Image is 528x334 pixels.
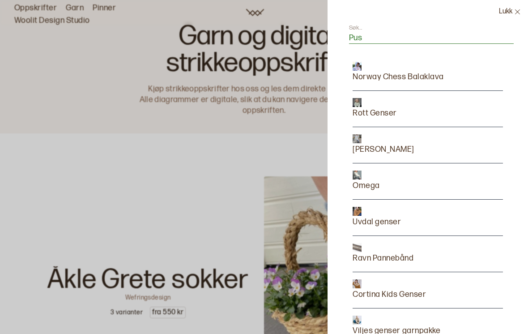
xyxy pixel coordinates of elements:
[353,62,362,71] img: Norway Chess Balaklava
[349,24,362,32] label: Søk...
[353,98,362,107] img: Rott Genser
[353,71,444,83] p: Norway Chess Balaklava
[353,279,426,301] a: Cortina Kids GenserCortina Kids Genser
[353,207,362,216] img: Uvdal genser
[353,216,401,228] p: Uvdal genser
[353,107,397,120] p: Rott Genser
[353,252,414,265] p: Ravn Pannebånd
[353,316,362,325] img: Viljes genser garnpakke
[353,171,380,192] a: OmegaOmega
[353,288,426,301] p: Cortina Kids Genser
[353,207,401,228] a: Uvdal genserUvdal genser
[353,243,414,265] a: Ravn PannebåndRavn Pannebånd
[353,134,362,143] img: David genser
[353,279,362,288] img: Cortina Kids Genser
[353,171,362,180] img: Omega
[353,243,362,252] img: Ravn Pannebånd
[353,98,397,120] a: Rott GenserRott Genser
[353,180,380,192] p: Omega
[353,143,414,156] p: [PERSON_NAME]
[353,134,414,156] a: David genser[PERSON_NAME]
[353,62,444,83] a: Norway Chess BalaklavaNorway Chess Balaklava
